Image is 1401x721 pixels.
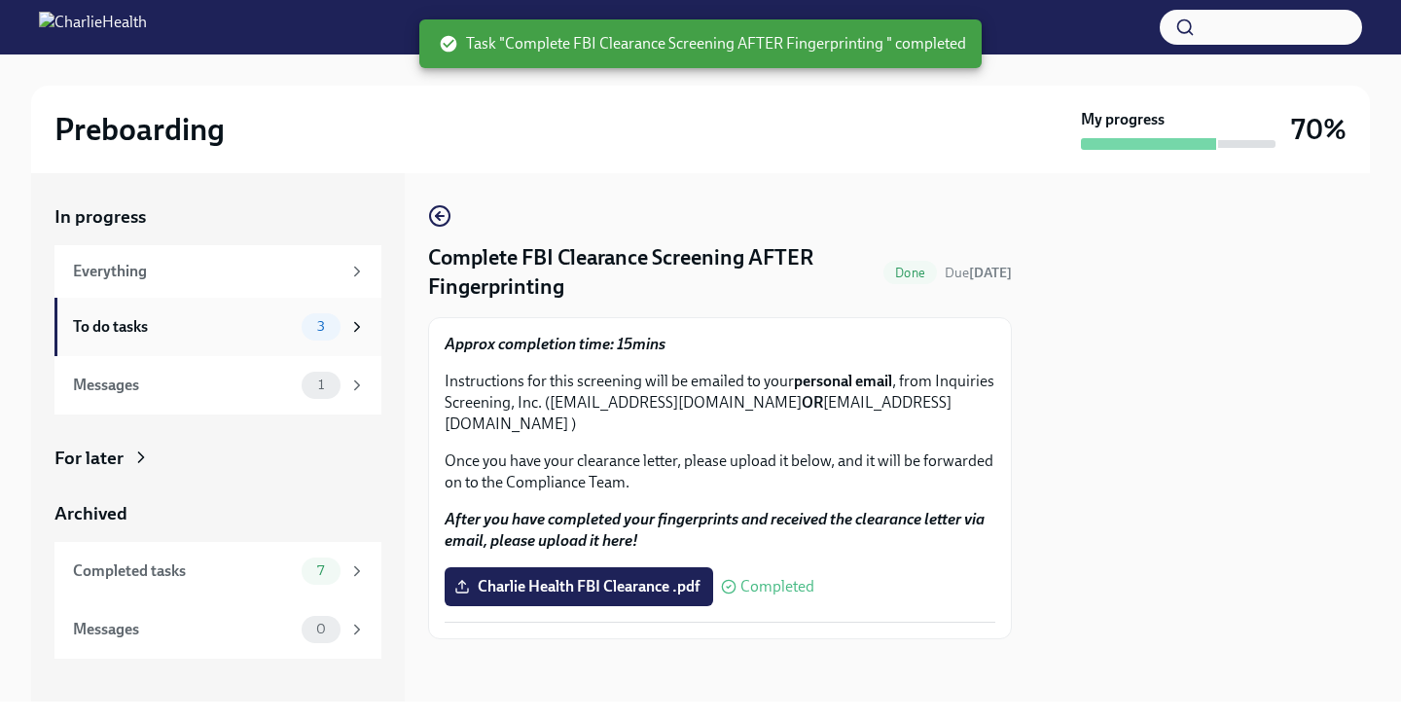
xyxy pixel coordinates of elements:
[439,33,966,54] span: Task "Complete FBI Clearance Screening AFTER Fingerprinting " completed
[305,319,337,334] span: 3
[54,298,381,356] a: To do tasks3
[458,577,700,596] span: Charlie Health FBI Clearance .pdf
[73,375,294,396] div: Messages
[54,446,124,471] div: For later
[794,372,892,390] strong: personal email
[54,446,381,471] a: For later
[1081,109,1165,130] strong: My progress
[73,619,294,640] div: Messages
[969,265,1012,281] strong: [DATE]
[305,563,336,578] span: 7
[305,622,338,636] span: 0
[54,542,381,600] a: Completed tasks7
[39,12,147,43] img: CharlieHealth
[740,579,814,595] span: Completed
[445,567,713,606] label: Charlie Health FBI Clearance .pdf
[945,265,1012,281] span: Due
[306,378,336,392] span: 1
[428,243,876,302] h4: Complete FBI Clearance Screening AFTER Fingerprinting
[54,356,381,415] a: Messages1
[445,510,985,550] strong: After you have completed your fingerprints and received the clearance letter via email, please up...
[54,600,381,659] a: Messages0
[802,393,823,412] strong: OR
[54,501,381,526] a: Archived
[54,245,381,298] a: Everything
[445,335,665,353] strong: Approx completion time: 15mins
[445,451,995,493] p: Once you have your clearance letter, please upload it below, and it will be forwarded on to the C...
[883,266,937,280] span: Done
[54,204,381,230] a: In progress
[54,110,225,149] h2: Preboarding
[445,371,995,435] p: Instructions for this screening will be emailed to your , from Inquiries Screening, Inc. ([EMAIL_...
[73,560,294,582] div: Completed tasks
[73,316,294,338] div: To do tasks
[1291,112,1347,147] h3: 70%
[945,264,1012,282] span: September 8th, 2025 09:00
[73,261,341,282] div: Everything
